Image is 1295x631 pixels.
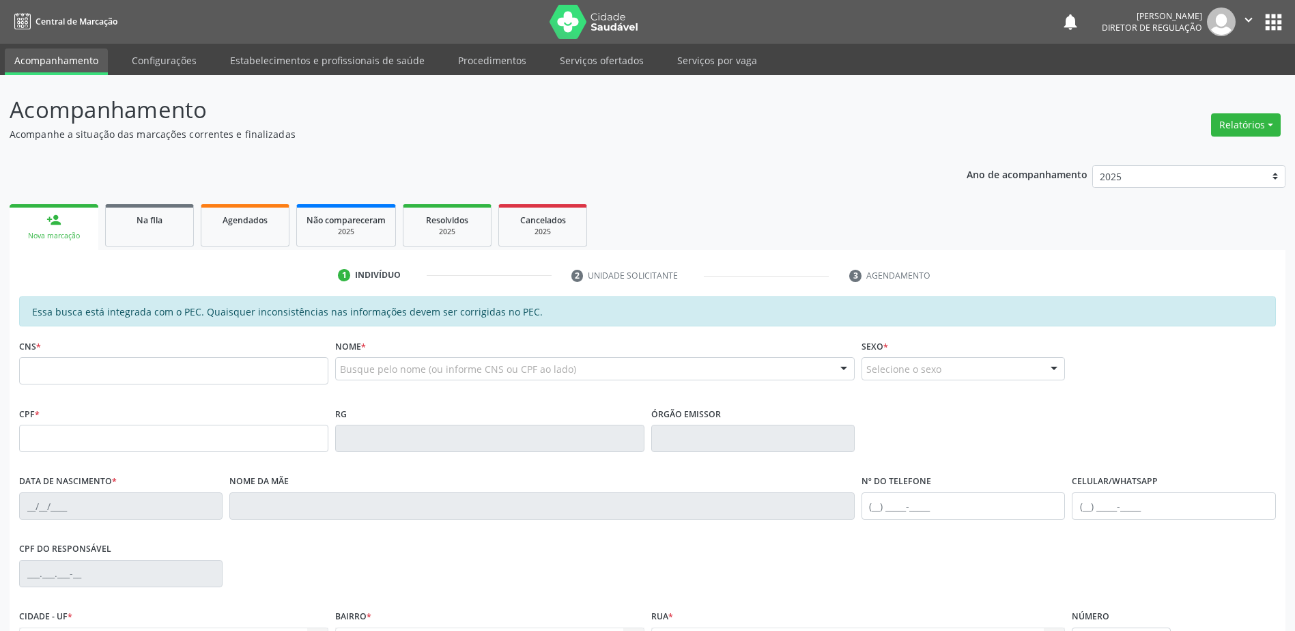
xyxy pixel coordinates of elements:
[866,362,941,376] span: Selecione o sexo
[338,269,350,281] div: 1
[520,214,566,226] span: Cancelados
[19,492,223,520] input: __/__/____
[19,336,41,357] label: CNS
[413,227,481,237] div: 2025
[35,16,117,27] span: Central de Marcação
[335,606,371,628] label: Bairro
[449,48,536,72] a: Procedimentos
[10,127,902,141] p: Acompanhe a situação das marcações correntes e finalizadas
[509,227,577,237] div: 2025
[122,48,206,72] a: Configurações
[5,48,108,75] a: Acompanhamento
[223,214,268,226] span: Agendados
[1072,471,1158,492] label: Celular/WhatsApp
[10,10,117,33] a: Central de Marcação
[1236,8,1262,36] button: 
[1262,10,1285,34] button: apps
[19,560,223,587] input: ___.___.___-__
[1207,8,1236,36] img: img
[862,336,888,357] label: Sexo
[335,404,347,425] label: RG
[967,165,1087,182] p: Ano de acompanhamento
[1061,12,1080,31] button: notifications
[19,404,40,425] label: CPF
[307,227,386,237] div: 2025
[229,471,289,492] label: Nome da mãe
[1102,10,1202,22] div: [PERSON_NAME]
[1102,22,1202,33] span: Diretor de regulação
[19,231,89,241] div: Nova marcação
[426,214,468,226] span: Resolvidos
[550,48,653,72] a: Serviços ofertados
[220,48,434,72] a: Estabelecimentos e profissionais de saúde
[19,471,117,492] label: Data de nascimento
[307,214,386,226] span: Não compareceram
[19,296,1276,326] div: Essa busca está integrada com o PEC. Quaisquer inconsistências nas informações devem ser corrigid...
[1072,492,1275,520] input: (__) _____-_____
[355,269,401,281] div: Indivíduo
[1072,606,1109,628] label: Número
[668,48,767,72] a: Serviços por vaga
[335,336,366,357] label: Nome
[862,492,1065,520] input: (__) _____-_____
[19,539,111,560] label: CPF do responsável
[10,93,902,127] p: Acompanhamento
[46,212,61,227] div: person_add
[862,471,931,492] label: Nº do Telefone
[340,362,576,376] span: Busque pelo nome (ou informe CNS ou CPF ao lado)
[1211,113,1281,137] button: Relatórios
[137,214,162,226] span: Na fila
[651,404,721,425] label: Órgão emissor
[1241,12,1256,27] i: 
[651,606,673,628] label: Rua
